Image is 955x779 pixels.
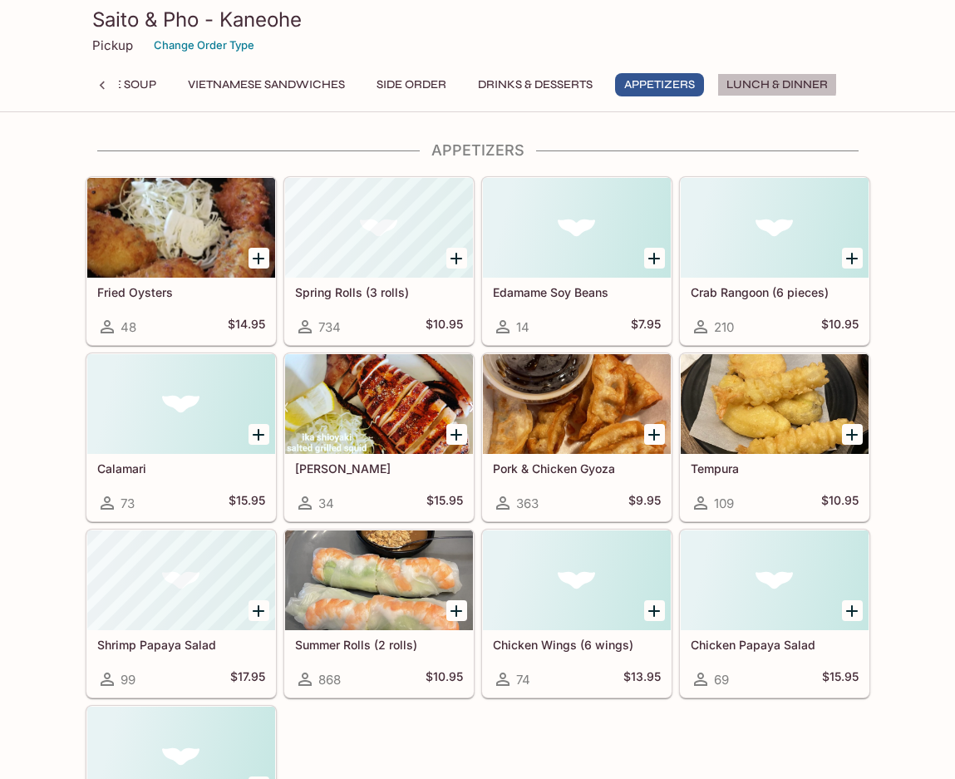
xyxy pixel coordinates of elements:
[87,354,275,454] div: Calamari
[121,319,136,335] span: 48
[230,669,265,689] h5: $17.95
[691,638,859,652] h5: Chicken Papaya Salad
[493,638,661,652] h5: Chicken Wings (6 wings)
[628,493,661,513] h5: $9.95
[516,672,530,688] span: 74
[249,600,269,621] button: Add Shrimp Papaya Salad
[284,177,474,345] a: Spring Rolls (3 rolls)734$10.95
[691,461,859,476] h5: Tempura
[284,353,474,521] a: [PERSON_NAME]34$15.95
[714,319,734,335] span: 210
[295,461,463,476] h5: [PERSON_NAME]
[842,424,863,445] button: Add Tempura
[446,424,467,445] button: Add Ika Shioyaki
[493,285,661,299] h5: Edamame Soy Beans
[644,600,665,621] button: Add Chicken Wings (6 wings)
[92,37,133,53] p: Pickup
[623,669,661,689] h5: $13.95
[482,530,672,698] a: Chicken Wings (6 wings)74$13.95
[318,672,341,688] span: 868
[284,530,474,698] a: Summer Rolls (2 rolls)868$10.95
[631,317,661,337] h5: $7.95
[146,32,262,58] button: Change Order Type
[822,669,859,689] h5: $15.95
[516,319,529,335] span: 14
[285,530,473,630] div: Summer Rolls (2 rolls)
[86,141,870,160] h4: Appetizers
[483,530,671,630] div: Chicken Wings (6 wings)
[426,493,463,513] h5: $15.95
[426,669,463,689] h5: $10.95
[97,461,265,476] h5: Calamari
[446,248,467,269] button: Add Spring Rolls (3 rolls)
[681,354,869,454] div: Tempura
[681,178,869,278] div: Crab Rangoon (6 pieces)
[121,496,135,511] span: 73
[97,285,265,299] h5: Fried Oysters
[482,353,672,521] a: Pork & Chicken Gyoza363$9.95
[469,73,602,96] button: Drinks & Desserts
[295,285,463,299] h5: Spring Rolls (3 rolls)
[229,493,265,513] h5: $15.95
[644,424,665,445] button: Add Pork & Chicken Gyoza
[87,178,275,278] div: Fried Oysters
[295,638,463,652] h5: Summer Rolls (2 rolls)
[483,354,671,454] div: Pork & Chicken Gyoza
[426,317,463,337] h5: $10.95
[615,73,704,96] button: Appetizers
[691,285,859,299] h5: Crab Rangoon (6 pieces)
[821,493,859,513] h5: $10.95
[97,638,265,652] h5: Shrimp Papaya Salad
[482,177,672,345] a: Edamame Soy Beans14$7.95
[842,600,863,621] button: Add Chicken Papaya Salad
[483,178,671,278] div: Edamame Soy Beans
[714,496,734,511] span: 109
[249,424,269,445] button: Add Calamari
[285,354,473,454] div: Ika Shioyaki
[179,73,354,96] button: Vietnamese Sandwiches
[318,319,341,335] span: 734
[681,530,869,630] div: Chicken Papaya Salad
[821,317,859,337] h5: $10.95
[493,461,661,476] h5: Pork & Chicken Gyoza
[516,496,539,511] span: 363
[714,672,729,688] span: 69
[121,672,135,688] span: 99
[717,73,837,96] button: Lunch & Dinner
[367,73,455,96] button: Side Order
[86,177,276,345] a: Fried Oysters48$14.95
[86,353,276,521] a: Calamari73$15.95
[446,600,467,621] button: Add Summer Rolls (2 rolls)
[318,496,334,511] span: 34
[86,530,276,698] a: Shrimp Papaya Salad99$17.95
[644,248,665,269] button: Add Edamame Soy Beans
[87,530,275,630] div: Shrimp Papaya Salad
[680,353,869,521] a: Tempura109$10.95
[249,248,269,269] button: Add Fried Oysters
[228,317,265,337] h5: $14.95
[842,248,863,269] button: Add Crab Rangoon (6 pieces)
[680,530,869,698] a: Chicken Papaya Salad69$15.95
[92,7,864,32] h3: Saito & Pho - Kaneohe
[285,178,473,278] div: Spring Rolls (3 rolls)
[680,177,869,345] a: Crab Rangoon (6 pieces)210$10.95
